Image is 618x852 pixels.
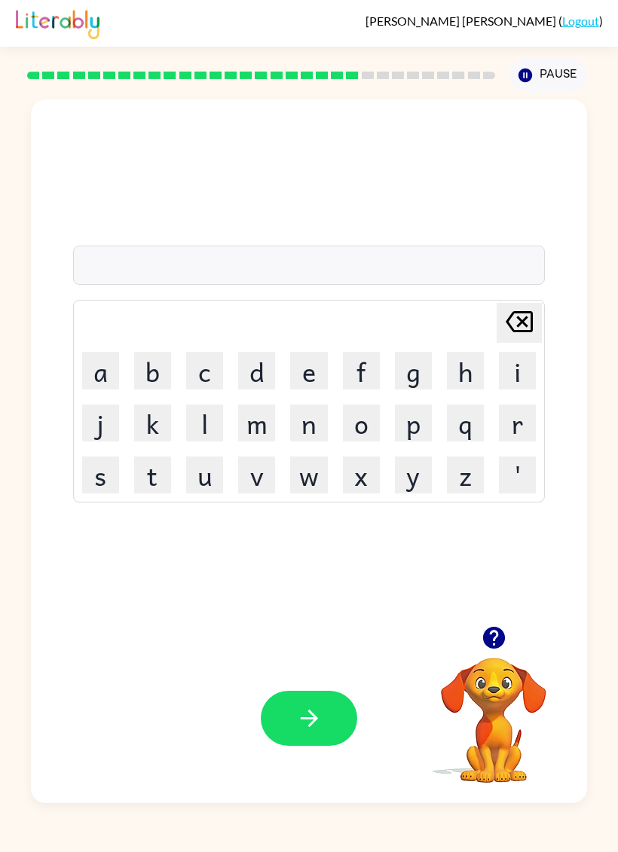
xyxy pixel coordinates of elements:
button: o [343,405,380,441]
button: f [343,352,380,389]
button: a [82,352,119,389]
button: l [186,405,223,441]
button: p [395,405,432,441]
button: u [186,457,223,493]
video: Your browser must support playing .mp4 files to use Literably. Please try using another browser. [418,634,569,785]
button: j [82,405,119,441]
button: c [186,352,223,389]
div: ( ) [366,14,603,28]
button: k [134,405,171,441]
img: Literably [16,6,99,39]
button: d [238,352,275,389]
button: x [343,457,380,493]
button: b [134,352,171,389]
button: r [499,405,536,441]
button: t [134,457,171,493]
button: s [82,457,119,493]
button: q [447,405,484,441]
button: ' [499,457,536,493]
button: Pause [509,58,587,93]
button: w [290,457,327,493]
button: e [290,352,327,389]
button: z [447,457,484,493]
span: [PERSON_NAME] [PERSON_NAME] [366,14,558,28]
button: i [499,352,536,389]
button: n [290,405,327,441]
a: Logout [562,14,599,28]
button: v [238,457,275,493]
button: m [238,405,275,441]
button: h [447,352,484,389]
button: y [395,457,432,493]
button: g [395,352,432,389]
